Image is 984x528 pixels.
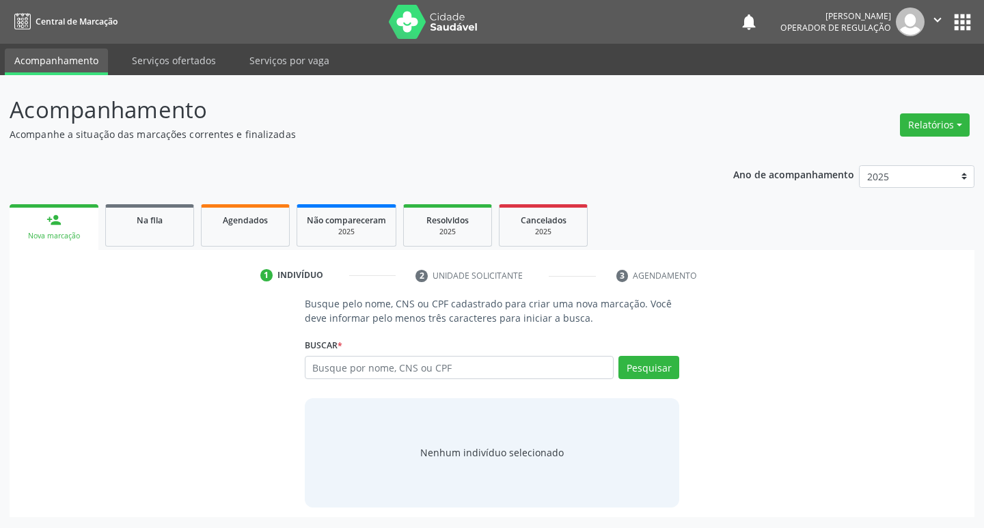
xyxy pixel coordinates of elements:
[925,8,951,36] button: 
[240,48,339,72] a: Serviços por vaga
[46,212,61,227] div: person_add
[951,10,974,34] button: apps
[137,214,163,226] span: Na fila
[305,296,680,325] p: Busque pelo nome, CNS ou CPF cadastrado para criar uma nova marcação. Você deve informar pelo men...
[413,227,482,237] div: 2025
[509,227,577,237] div: 2025
[10,10,118,33] a: Central de Marcação
[739,12,758,31] button: notifications
[305,356,614,379] input: Busque por nome, CNS ou CPF
[426,214,469,226] span: Resolvidos
[260,269,273,281] div: 1
[521,214,566,226] span: Cancelados
[223,214,268,226] span: Agendados
[307,214,386,226] span: Não compareceram
[896,8,925,36] img: img
[305,335,342,356] label: Buscar
[36,16,118,27] span: Central de Marcação
[10,93,685,127] p: Acompanhamento
[930,12,945,27] i: 
[277,269,323,281] div: Indivíduo
[780,22,891,33] span: Operador de regulação
[733,165,854,182] p: Ano de acompanhamento
[618,356,679,379] button: Pesquisar
[900,113,970,137] button: Relatórios
[5,48,108,75] a: Acompanhamento
[780,10,891,22] div: [PERSON_NAME]
[19,231,89,241] div: Nova marcação
[420,445,564,460] div: Nenhum indivíduo selecionado
[10,127,685,141] p: Acompanhe a situação das marcações correntes e finalizadas
[307,227,386,237] div: 2025
[122,48,225,72] a: Serviços ofertados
